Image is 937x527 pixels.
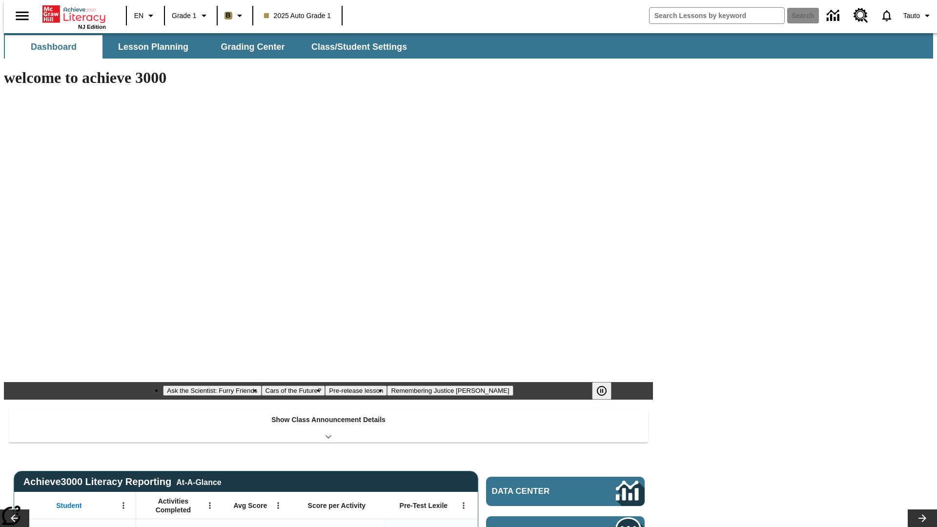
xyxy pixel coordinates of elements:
[176,476,221,487] div: At-A-Glance
[486,477,645,506] a: Data Center
[134,11,143,21] span: EN
[204,35,302,59] button: Grading Center
[130,7,161,24] button: Language: EN, Select a language
[56,501,81,510] span: Student
[163,385,261,396] button: Slide 1 Ask the Scientist: Furry Friends
[42,3,106,30] div: Home
[78,24,106,30] span: NJ Edition
[203,498,217,513] button: Open Menu
[4,35,416,59] div: SubNavbar
[271,415,386,425] p: Show Class Announcement Details
[221,7,249,24] button: Boost Class color is light brown. Change class color
[23,476,222,487] span: Achieve3000 Literacy Reporting
[899,7,937,24] button: Profile/Settings
[262,385,326,396] button: Slide 2 Cars of the Future?
[141,497,205,514] span: Activities Completed
[848,2,874,29] a: Resource Center, Will open in new tab
[325,385,387,396] button: Slide 3 Pre-release lesson
[168,7,214,24] button: Grade: Grade 1, Select a grade
[264,11,331,21] span: 2025 Auto Grade 1
[8,1,37,30] button: Open side menu
[5,35,102,59] button: Dashboard
[456,498,471,513] button: Open Menu
[821,2,848,29] a: Data Center
[308,501,366,510] span: Score per Activity
[4,69,653,87] h1: welcome to achieve 3000
[271,498,285,513] button: Open Menu
[4,33,933,59] div: SubNavbar
[226,9,231,21] span: B
[233,501,267,510] span: Avg Score
[903,11,920,21] span: Tauto
[592,382,611,400] button: Pause
[592,382,621,400] div: Pause
[304,35,415,59] button: Class/Student Settings
[874,3,899,28] a: Notifications
[492,486,583,496] span: Data Center
[908,509,937,527] button: Lesson carousel, Next
[116,498,131,513] button: Open Menu
[650,8,784,23] input: search field
[104,35,202,59] button: Lesson Planning
[42,4,106,24] a: Home
[9,409,648,443] div: Show Class Announcement Details
[172,11,197,21] span: Grade 1
[387,385,513,396] button: Slide 4 Remembering Justice O'Connor
[400,501,448,510] span: Pre-Test Lexile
